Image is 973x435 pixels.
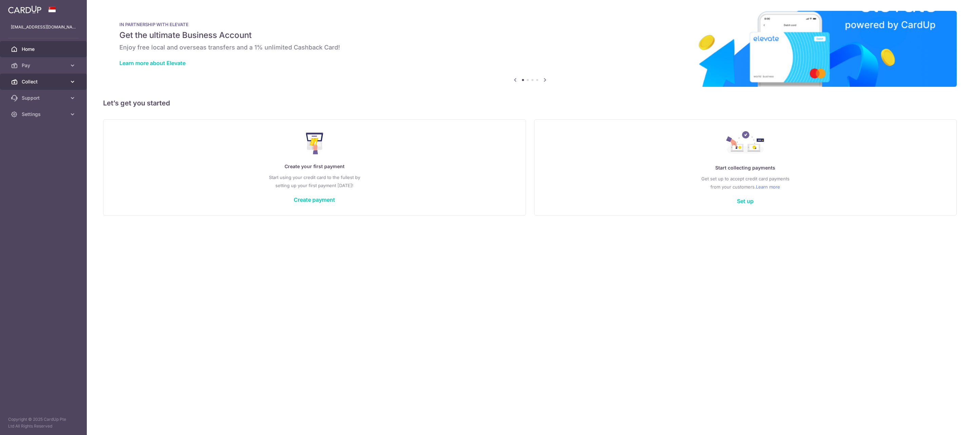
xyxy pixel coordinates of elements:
[117,162,512,171] p: Create your first payment
[294,196,335,203] a: Create payment
[22,62,66,69] span: Pay
[548,164,943,172] p: Start collecting payments
[119,60,186,66] a: Learn more about Elevate
[548,175,943,191] p: Get set up to accept credit card payments from your customers.
[756,183,780,191] a: Learn more
[119,43,940,52] h6: Enjoy free local and overseas transfers and a 1% unlimited Cashback Card!
[119,22,940,27] p: IN PARTNERSHIP WITH ELEVATE
[8,5,41,14] img: CardUp
[119,30,940,41] h5: Get the ultimate Business Account
[22,78,66,85] span: Collect
[737,198,754,204] a: Set up
[22,46,66,53] span: Home
[103,98,957,108] h5: Let’s get you started
[306,133,323,154] img: Make Payment
[117,173,512,190] p: Start using your credit card to the fullest by setting up your first payment [DATE]!
[726,131,765,156] img: Collect Payment
[11,24,76,31] p: [EMAIL_ADDRESS][DOMAIN_NAME]
[22,111,66,118] span: Settings
[103,11,957,87] img: Renovation banner
[22,95,66,101] span: Support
